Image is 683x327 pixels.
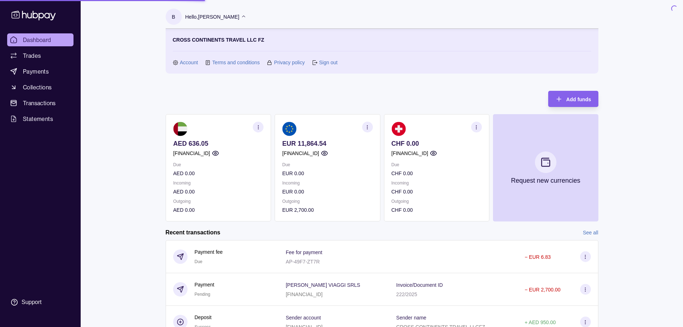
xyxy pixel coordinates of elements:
h2: Recent transactions [166,229,220,237]
img: ch [391,122,405,136]
img: ae [173,122,188,136]
a: Dashboard [7,33,73,46]
a: Terms and conditions [212,59,260,66]
p: Invoice/Document ID [396,282,443,288]
a: Trades [7,49,73,62]
div: Support [22,298,42,306]
p: Fee for payment [286,249,322,255]
p: AP-49F7-ZT7R [286,259,320,265]
p: CHF 0.00 [391,206,482,214]
p: B [172,13,175,21]
button: Add funds [548,91,598,107]
p: EUR 11,864.54 [282,140,373,148]
span: Transactions [23,99,56,107]
p: CHF 0.00 [391,169,482,177]
a: Payments [7,65,73,78]
p: EUR 2,700.00 [282,206,373,214]
a: Statements [7,112,73,125]
button: Request new currencies [493,114,598,221]
p: CHF 0.00 [391,188,482,196]
p: Due [282,161,373,169]
p: [FINANCIAL_ID] [173,149,210,157]
p: Hello, [PERSON_NAME] [185,13,239,21]
p: AED 0.00 [173,206,264,214]
p: [FINANCIAL_ID] [391,149,428,157]
span: Collections [23,83,52,92]
p: Outgoing [391,197,482,205]
p: AED 0.00 [173,169,264,177]
p: Due [391,161,482,169]
p: CHF 0.00 [391,140,482,148]
a: See all [583,229,598,237]
p: + AED 950.00 [525,319,556,325]
p: Deposit [195,313,212,321]
a: Transactions [7,97,73,109]
p: Due [173,161,264,169]
span: Trades [23,51,41,60]
p: Sender account [286,315,321,321]
p: Incoming [282,179,373,187]
p: Payment [195,281,214,289]
img: eu [282,122,297,136]
p: EUR 0.00 [282,188,373,196]
p: Outgoing [282,197,373,205]
p: 222/2025 [396,291,417,297]
span: Due [195,259,203,264]
p: Request new currencies [511,177,580,184]
p: − EUR 6.83 [525,254,551,260]
p: [FINANCIAL_ID] [286,291,323,297]
p: [FINANCIAL_ID] [282,149,319,157]
a: Sign out [319,59,337,66]
p: Payment fee [195,248,223,256]
span: Add funds [566,97,591,102]
p: CROSS CONTINENTS TRAVEL LLC FZ [173,36,264,44]
p: AED 636.05 [173,140,264,148]
p: Incoming [173,179,264,187]
span: Statements [23,115,53,123]
span: Payments [23,67,49,76]
p: AED 0.00 [173,188,264,196]
p: [PERSON_NAME] VIAGGI SRLS [286,282,360,288]
p: Sender name [396,315,426,321]
p: − EUR 2,700.00 [525,287,560,293]
p: Outgoing [173,197,264,205]
p: Incoming [391,179,482,187]
p: EUR 0.00 [282,169,373,177]
a: Support [7,295,73,310]
span: Pending [195,292,210,297]
a: Account [180,59,198,66]
a: Privacy policy [274,59,305,66]
span: Dashboard [23,36,51,44]
a: Collections [7,81,73,94]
